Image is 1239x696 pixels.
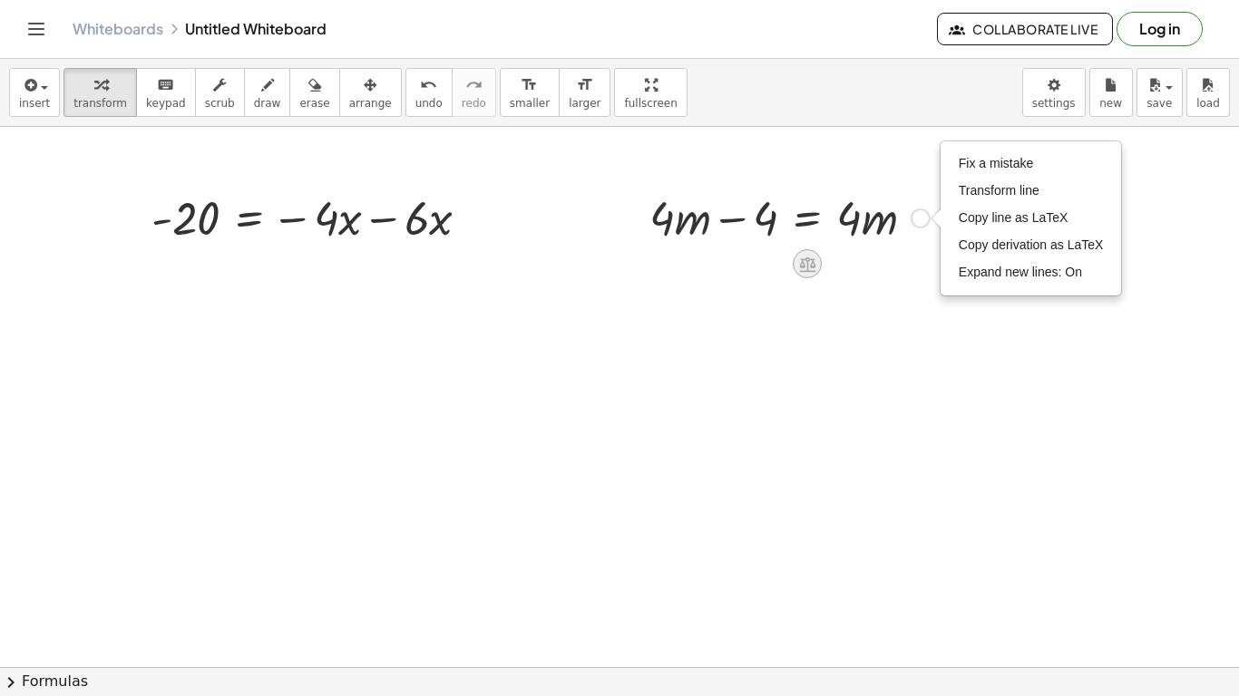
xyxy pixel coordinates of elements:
[1196,97,1220,110] span: load
[793,249,822,278] div: Apply the same math to both sides of the equation
[1099,97,1122,110] span: new
[959,156,1033,170] span: Fix a mistake
[289,68,339,117] button: erase
[465,74,483,96] i: redo
[22,14,51,43] button: Toggle navigation
[1089,68,1133,117] button: new
[420,74,437,96] i: undo
[205,97,235,110] span: scrub
[576,74,593,96] i: format_size
[73,97,127,110] span: transform
[405,68,453,117] button: undoundo
[415,97,443,110] span: undo
[624,97,677,110] span: fullscreen
[339,68,402,117] button: arrange
[1022,68,1086,117] button: settings
[349,97,392,110] span: arrange
[959,210,1068,225] span: Copy line as LaTeX
[157,74,174,96] i: keyboard
[1137,68,1183,117] button: save
[559,68,610,117] button: format_sizelarger
[146,97,186,110] span: keypad
[1186,68,1230,117] button: load
[9,68,60,117] button: insert
[569,97,600,110] span: larger
[952,21,1098,37] span: Collaborate Live
[500,68,560,117] button: format_sizesmaller
[462,97,486,110] span: redo
[510,97,550,110] span: smaller
[19,97,50,110] span: insert
[452,68,496,117] button: redoredo
[521,74,538,96] i: format_size
[254,97,281,110] span: draw
[959,183,1039,198] span: Transform line
[244,68,291,117] button: draw
[937,13,1113,45] button: Collaborate Live
[299,97,329,110] span: erase
[63,68,137,117] button: transform
[136,68,196,117] button: keyboardkeypad
[195,68,245,117] button: scrub
[959,237,1104,252] span: Copy derivation as LaTeX
[959,265,1082,279] span: Expand new lines: On
[1146,97,1172,110] span: save
[1117,12,1203,46] button: Log in
[73,20,163,38] a: Whiteboards
[1032,97,1076,110] span: settings
[614,68,687,117] button: fullscreen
